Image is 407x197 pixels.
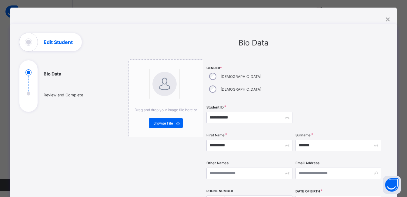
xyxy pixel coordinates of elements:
div: bannerImageDrag and drop your image file here orBrowse File [128,59,204,137]
label: First Name [206,133,225,137]
span: Drag and drop your image file here or [135,108,197,112]
label: Email Address [295,161,319,165]
span: Bio Data [239,38,269,47]
label: [DEMOGRAPHIC_DATA] [221,74,261,79]
div: × [385,14,391,24]
img: bannerImage [152,72,177,96]
label: [DEMOGRAPHIC_DATA] [221,87,261,92]
h1: Edit Student [44,40,73,45]
span: Gender [206,66,292,70]
label: Date of Birth [295,189,320,193]
label: Other Names [206,161,229,165]
label: Phone Number [206,189,233,193]
label: Student ID [206,105,224,109]
button: Open asap [383,176,401,194]
label: Surname [295,133,311,137]
span: Browse File [153,121,173,125]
